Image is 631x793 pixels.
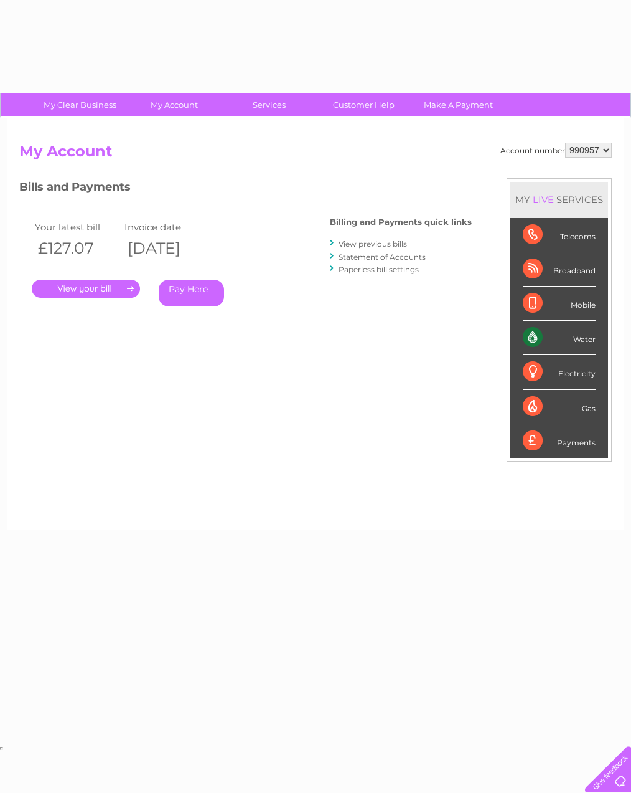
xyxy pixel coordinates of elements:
[19,178,472,200] h3: Bills and Payments
[523,355,596,389] div: Electricity
[339,265,419,274] a: Paperless bill settings
[312,93,415,116] a: Customer Help
[407,93,510,116] a: Make A Payment
[523,252,596,287] div: Broadband
[510,182,608,217] div: MY SERVICES
[121,219,211,235] td: Invoice date
[339,252,426,262] a: Statement of Accounts
[159,280,224,306] a: Pay Here
[523,390,596,424] div: Gas
[339,239,407,249] a: View previous bills
[500,143,612,158] div: Account number
[530,194,556,206] div: LIVE
[523,424,596,458] div: Payments
[523,218,596,252] div: Telecoms
[32,219,121,235] td: Your latest bill
[330,217,472,227] h4: Billing and Payments quick links
[218,93,320,116] a: Services
[123,93,226,116] a: My Account
[121,235,211,261] th: [DATE]
[523,321,596,355] div: Water
[19,143,612,166] h2: My Account
[32,235,121,261] th: £127.07
[523,287,596,321] div: Mobile
[32,280,140,298] a: .
[29,93,131,116] a: My Clear Business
